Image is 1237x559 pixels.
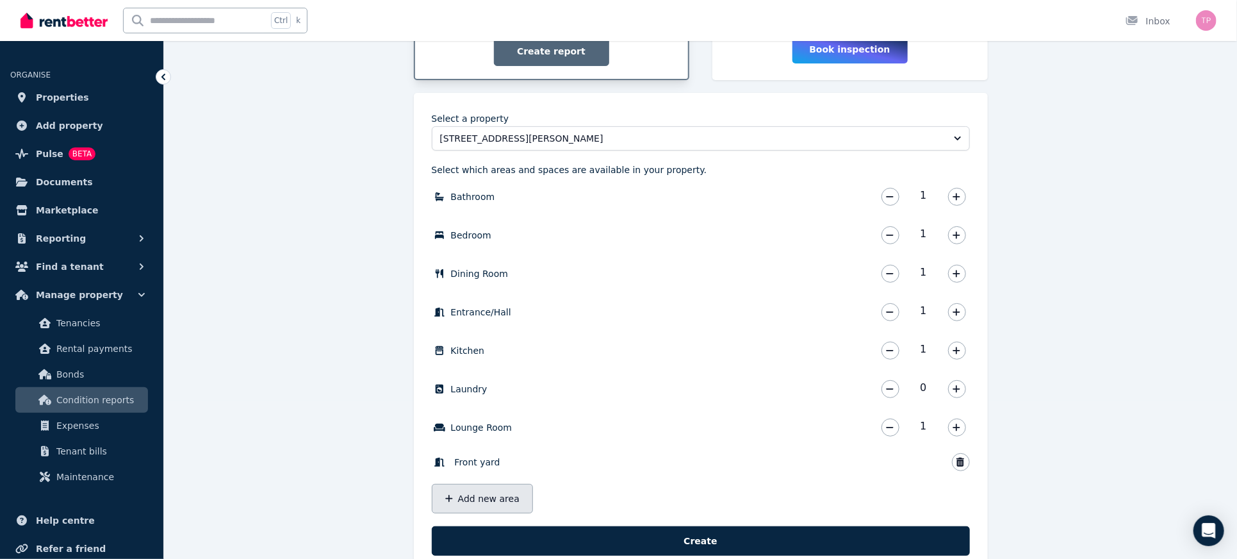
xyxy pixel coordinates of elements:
span: Find a tenant [36,259,104,274]
span: Manage property [36,287,123,303]
a: Documents [10,169,153,195]
button: Add new area [432,484,533,513]
a: Add property [10,113,153,138]
span: Bonds [56,367,143,382]
p: Select which areas and spaces are available in your property. [432,163,707,176]
span: Condition reports [56,392,143,408]
span: 1 [903,188,944,206]
label: Bathroom [451,190,495,203]
button: Create [432,526,970,556]
button: Manage property [10,282,153,308]
span: 1 [903,265,944,283]
a: Marketplace [10,197,153,223]
a: Properties [10,85,153,110]
button: [STREET_ADDRESS][PERSON_NAME] [432,126,970,151]
span: Maintenance [56,469,143,485]
label: Bedroom [451,229,491,242]
span: [STREET_ADDRESS][PERSON_NAME] [440,132,944,145]
a: Maintenance [15,464,148,490]
label: Kitchen [451,344,485,357]
label: Select a property [432,113,509,124]
span: Add property [36,118,103,133]
a: Tenant bills [15,438,148,464]
span: ORGANISE [10,71,51,79]
span: 1 [903,419,944,437]
span: Documents [36,174,93,190]
span: Tenancies [56,315,143,331]
label: Lounge Room [451,421,512,434]
span: Marketplace [36,203,98,218]
span: Properties [36,90,89,105]
button: Reporting [10,226,153,251]
span: Rental payments [56,341,143,356]
span: 0 [903,380,944,398]
div: Open Intercom Messenger [1193,515,1224,546]
label: Laundry [451,383,487,396]
span: Reporting [36,231,86,246]
img: RentBetter [20,11,108,30]
span: 1 [903,303,944,321]
a: Bonds [15,362,148,387]
span: Refer a friend [36,541,106,556]
label: Dining Room [451,267,509,280]
button: Book inspection [792,35,908,63]
span: 1 [903,226,944,244]
a: PulseBETA [10,141,153,167]
a: Rental payments [15,336,148,362]
span: Ctrl [271,12,291,29]
label: Entrance/Hall [451,306,511,319]
span: k [296,15,300,26]
div: Inbox [1126,15,1170,28]
a: Tenancies [15,310,148,336]
span: Expenses [56,418,143,433]
a: Condition reports [15,387,148,413]
button: Find a tenant [10,254,153,279]
span: Help centre [36,513,95,528]
span: Tenant bills [56,444,143,459]
span: Pulse [36,146,63,162]
span: BETA [69,147,95,160]
span: 1 [903,342,944,360]
span: Front yard [455,456,500,469]
a: Expenses [15,413,148,438]
a: Help centre [10,508,153,533]
img: The Property Realtors [1196,10,1217,31]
